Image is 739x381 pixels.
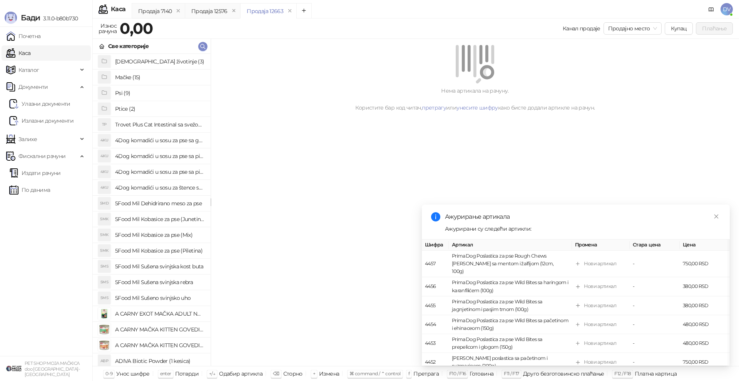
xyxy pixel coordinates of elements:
div: Нови артикал [584,283,616,290]
div: Одабир артикла [219,369,262,379]
td: - [630,315,680,334]
span: + [313,371,315,376]
span: 0-9 [105,371,112,376]
th: Цена [680,240,730,251]
span: ⌘ command / ⌃ control [349,371,401,376]
span: Фискални рачуни [18,148,65,164]
h4: 4Dog komadići u sosu za pse sa piletinom (100g) [115,150,204,162]
td: 4452 [422,353,449,372]
span: 3.11.0-b80b730 [40,15,78,22]
a: унесите шифру [456,104,498,111]
div: 5MS [98,276,110,288]
span: F10 / F16 [449,371,466,376]
a: Почетна [6,28,41,44]
td: PrimaDog Poslastica za pse Rough Chews [PERSON_NAME] sa mentom i žalfijom (12cm, 100g) [449,251,572,277]
td: 4454 [422,315,449,334]
td: 4457 [422,251,449,277]
div: Сторно [283,369,303,379]
th: Промена [572,240,630,251]
a: Издати рачуни [9,165,61,181]
button: remove [173,8,183,14]
div: Продаја 12663 [247,7,283,15]
td: 750,00 RSD [680,251,730,277]
td: - [630,353,680,372]
div: Нема артикала на рачуну. Користите бар код читач, или како бисте додали артикле на рачун. [220,87,730,112]
button: remove [229,8,239,14]
td: - [630,251,680,277]
h4: Psi (9) [115,87,204,99]
th: Артикал [449,240,572,251]
div: 5MK [98,213,110,225]
h4: A CARNY MAČKA KITTEN GOVEDINA,TELETINA I PILETINA 200g [115,339,204,351]
a: претрагу [422,104,446,111]
td: - [630,334,680,353]
div: 4KU [98,150,110,162]
span: Каталог [18,62,39,78]
td: 380,00 RSD [680,296,730,315]
a: Документација [705,3,717,15]
div: 4KU [98,134,110,146]
img: Slika [98,308,110,320]
td: [PERSON_NAME] poslastica sa pačetinom i ruzmarinom (200g) [449,353,572,372]
span: close [714,214,719,219]
h4: 5Food Mil Sušeno svinjsko uho [115,292,204,304]
a: По данима [9,182,50,198]
h4: 5Food Mil Sušena svinjska kost buta [115,260,204,273]
div: Канал продаје [563,24,600,33]
img: Logo [5,12,17,24]
td: 4453 [422,334,449,353]
h4: 4Dog komadići u sosu za štence sa piletinom (100g) [115,181,204,194]
div: grid [93,54,211,366]
h4: Mačke (15) [115,71,204,83]
div: Готовина [470,369,493,379]
div: Унос шифре [116,369,150,379]
img: Slika [98,323,110,336]
h4: ADIVA Biotic Powder (1 kesica) [115,355,204,367]
div: Нови артикал [584,302,616,309]
div: Продаја 7140 [138,7,172,15]
span: Залихе [18,131,37,147]
div: 5MS [98,292,110,304]
a: Ulazni dokumentiУлазни документи [9,96,70,111]
div: Све категорије [108,42,149,50]
span: Бади [21,13,40,22]
th: Шифра [422,240,449,251]
img: 64x64-companyLogo-9f44b8df-f022-41eb-b7d6-300ad218de09.png [6,361,22,376]
span: Документи [18,79,48,95]
div: Продаја 12576 [191,7,227,15]
span: enter [160,371,171,376]
h4: A CARNY EXOT MAČKA ADULT NOJ 85g [115,308,204,320]
div: Каса [111,6,125,12]
td: PrimaDog Poslastica za pse Wild Bites sa jagnjetinom i pasjim trnom (100g) [449,296,572,315]
td: 380,00 RSD [680,277,730,296]
span: ↑/↓ [209,371,215,376]
td: 4455 [422,296,449,315]
div: 5MK [98,229,110,241]
div: 5MD [98,197,110,210]
img: Slika [98,339,110,351]
a: Close [712,212,721,221]
h4: 4Dog komadići u sosu za pse sa piletinom i govedinom (4x100g) [115,166,204,178]
div: Износ рачуна [97,21,118,36]
h4: Ptice (2) [115,103,204,115]
td: - [630,277,680,296]
div: Друго безготовинско плаћање [523,369,604,379]
span: info-circle [431,212,440,221]
div: Нови артикал [584,339,616,347]
div: ABP [98,355,110,367]
div: 4KU [98,181,110,194]
div: TP [98,118,110,131]
td: - [630,296,680,315]
small: PET SHOP MOJA MAČKICA doo [GEOGRAPHIC_DATA]-[GEOGRAPHIC_DATA] [25,361,80,377]
div: Нови артикал [584,260,616,268]
div: Платна картица [635,369,677,379]
h4: 5Food Mil Dehidrirano meso za pse [115,197,204,210]
h4: 5Food Mil Kobasice za pse (Mix) [115,229,204,241]
span: ⌫ [273,371,279,376]
div: Потврди [175,369,199,379]
span: F12 / F18 [614,371,631,376]
button: Плаћање [696,22,733,35]
div: Претрага [413,369,439,379]
td: PrimaDog Poslastica za pse Wild Bites sa haringom i karanfilićem (100g) [449,277,572,296]
span: f [408,371,410,376]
